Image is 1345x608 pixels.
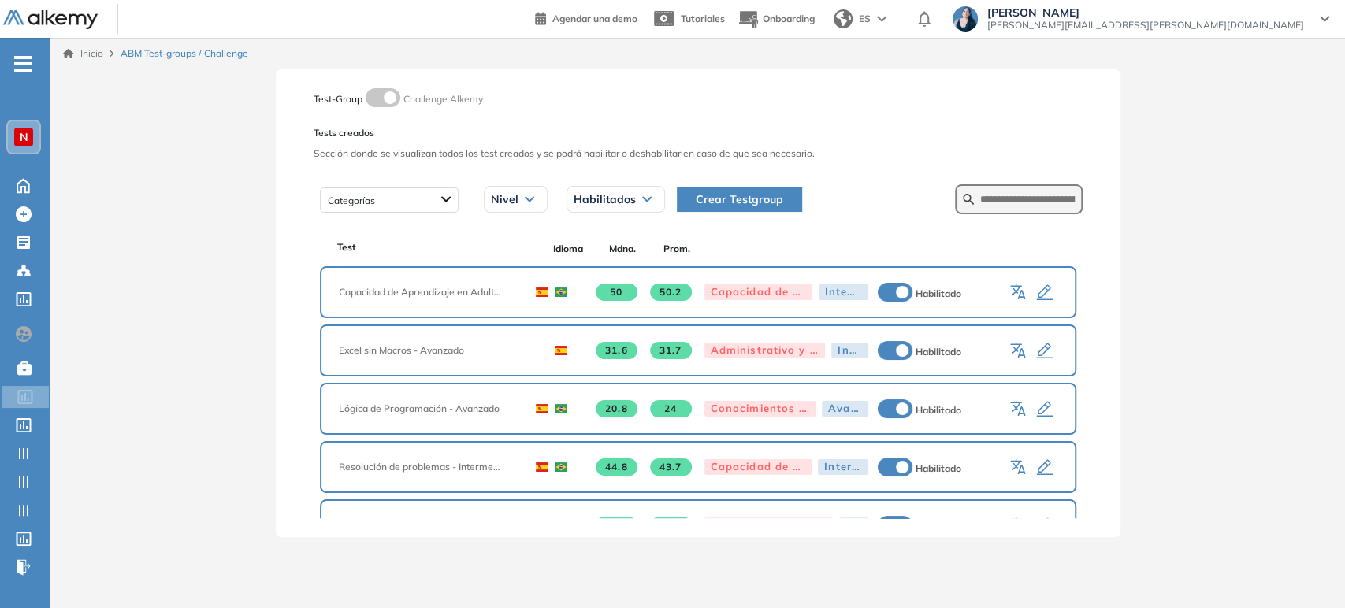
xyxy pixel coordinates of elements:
[681,13,725,24] span: Tutoriales
[916,346,961,358] span: Habilitado
[704,401,816,417] div: Conocimientos fundacionales
[650,517,692,534] span: 87.1
[822,401,868,417] div: Avanzado
[916,462,961,474] span: Habilitado
[555,404,567,413] img: BRA
[831,343,868,358] div: Integrador
[595,242,649,256] span: Mdna.
[555,346,567,355] img: ESP
[536,462,548,472] img: ESP
[1061,425,1345,608] div: Widget de chat
[339,402,514,416] span: Lógica de Programación - Avanzado
[704,459,812,475] div: Capacidad de Pensamiento
[650,458,692,476] span: 43.7
[704,284,812,300] div: Capacidad de Pensamiento
[877,16,886,22] img: arrow
[987,6,1304,19] span: [PERSON_NAME]
[555,287,567,297] img: BRA
[677,187,802,212] button: Crear Testgroup
[20,131,28,143] span: N
[704,343,826,358] div: Administrativo y Gestión, Contable o Financiero
[14,62,32,65] i: -
[650,342,692,359] span: 31.7
[339,460,514,474] span: Resolución de problemas - Intermedio
[696,191,783,208] span: Crear Testgroup
[555,462,567,472] img: BRA
[337,240,356,254] span: Test
[839,517,868,533] div: Básico
[536,287,548,297] img: ESP
[63,46,103,61] a: Inicio
[3,10,98,30] img: Logo
[649,242,704,256] span: Prom.
[552,13,637,24] span: Agendar una demo
[491,193,518,206] span: Nivel
[650,400,692,417] span: 24
[859,12,871,26] span: ES
[403,93,483,105] span: Challenge Alkemy
[339,285,514,299] span: Capacidad de Aprendizaje en Adultos
[987,19,1304,32] span: [PERSON_NAME][EMAIL_ADDRESS][PERSON_NAME][DOMAIN_NAME]
[314,146,1083,161] span: Sección donde se visualizan todos los test creados y se podrá habilitar o deshabilitar en caso de...
[314,93,362,105] span: Test-Group
[738,2,815,36] button: Onboarding
[1061,425,1345,608] iframe: Chat Widget
[339,343,533,358] span: Excel sin Macros - Avanzado
[536,404,548,413] img: ESP
[763,13,815,24] span: Onboarding
[650,284,692,301] span: 50.2
[596,517,637,534] span: 91.7
[596,342,637,359] span: 31.6
[121,46,248,61] span: ABM Test-groups / Challenge
[916,287,961,299] span: Habilitado
[819,284,868,300] div: Integrador
[834,9,853,28] img: world
[541,242,596,256] span: Idioma
[596,458,637,476] span: 44.8
[916,404,961,416] span: Habilitado
[818,459,868,475] div: Intermedio
[596,284,637,301] span: 50
[704,517,834,533] div: Administrativo y Gestión, Contable o Financiero
[535,8,637,27] a: Agendar una demo
[574,193,636,206] span: Habilitados
[596,400,637,417] span: 20.8
[314,126,1083,140] span: Tests creados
